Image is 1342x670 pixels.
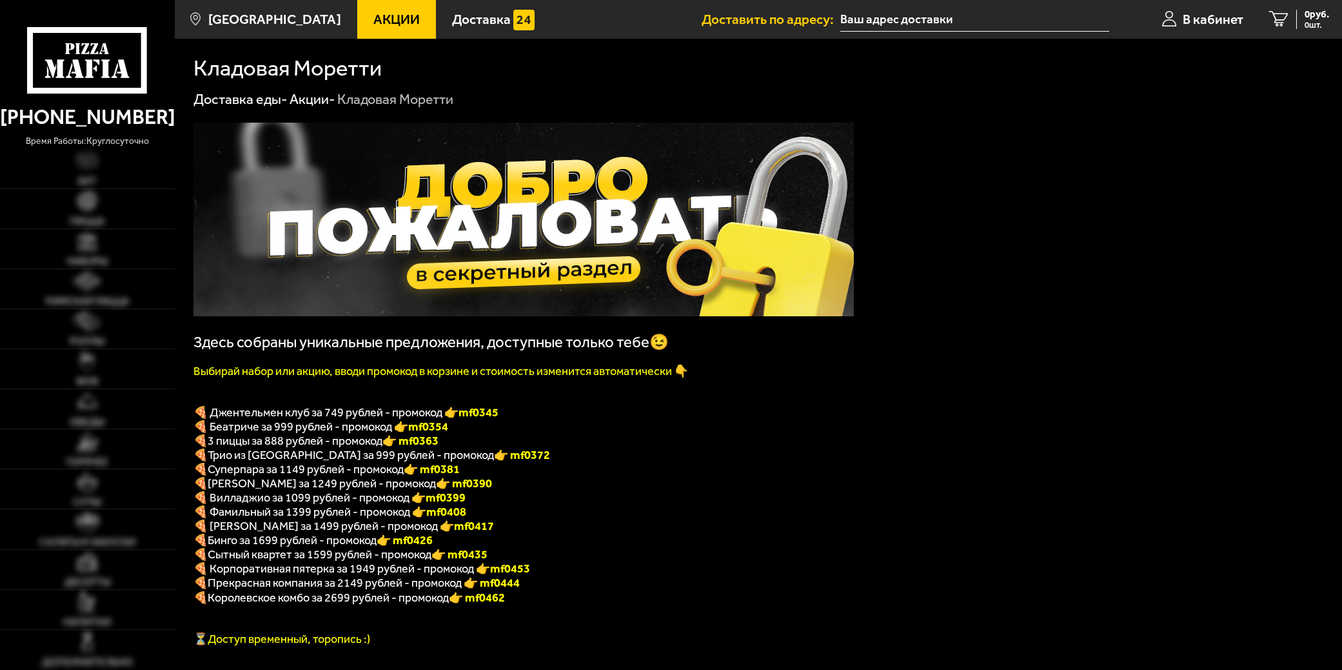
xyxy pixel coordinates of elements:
[193,491,466,505] span: 🍕 Вилладжио за 1099 рублей - промокод 👉
[454,519,494,533] b: mf0417
[193,364,688,378] font: Выбирай набор или акцию, вводи промокод в корзине и стоимость изменится автоматически 👇
[193,591,208,605] font: 🍕
[494,448,550,462] font: 👉 mf0372
[66,457,108,467] span: Горячее
[193,420,448,434] span: 🍕 Беатриче за 999 рублей - промокод 👉
[70,417,104,427] span: Обеды
[193,448,208,462] font: 🍕
[193,405,498,420] span: 🍕 Джентельмен клуб за 749 рублей - промокод 👉
[208,476,436,491] span: [PERSON_NAME] за 1249 рублей - промокод
[193,533,208,547] b: 🍕
[193,632,370,646] span: ⏳Доступ временный, торопись :)
[63,617,111,627] span: Напитки
[431,547,488,562] b: 👉 mf0435
[1305,21,1329,29] span: 0 шт.
[426,491,466,505] b: mf0399
[208,13,341,26] span: [GEOGRAPHIC_DATA]
[436,476,492,491] b: 👉 mf0390
[193,434,208,448] font: 🍕
[46,296,129,307] span: Римская пицца
[39,537,135,547] span: Салаты и закуски
[73,497,101,507] span: Супы
[193,123,854,316] img: 1024x1024
[208,434,382,448] span: 3 пиццы за 888 рублей - промокод
[373,13,420,26] span: Акции
[449,591,505,605] font: 👉 mf0462
[377,533,433,547] b: 👉 mf0426
[193,562,530,576] span: 🍕 Корпоративная пятерка за 1949 рублей - промокод 👉
[290,91,335,108] a: Акции-
[208,448,494,462] span: Трио из [GEOGRAPHIC_DATA] за 999 рублей - промокод
[193,57,382,80] h1: Кладовая Моретти
[70,336,104,347] span: Роллы
[404,462,460,476] font: 👉 mf0381
[1183,13,1243,26] span: В кабинет
[464,576,520,590] font: 👉 mf0444
[193,91,288,108] a: Доставка еды-
[208,547,431,562] span: Сытный квартет за 1599 рублей - промокод
[193,476,208,491] b: 🍕
[408,420,448,434] b: mf0354
[70,216,104,227] span: Пицца
[193,505,466,519] span: 🍕 Фамильный за 1399 рублей - промокод 👉
[1305,10,1329,19] span: 0 руб.
[426,505,466,519] b: mf0408
[193,462,208,476] font: 🍕
[208,533,377,547] span: Бинго за 1699 рублей - промокод
[490,562,530,576] b: mf0453
[76,376,99,387] span: WOK
[513,10,535,31] img: 15daf4d41897b9f0e9f617042186c801.svg
[42,657,133,667] span: Дополнительно
[64,577,110,587] span: Десерты
[193,576,208,590] font: 🍕
[67,256,108,267] span: Наборы
[382,434,439,448] font: 👉 mf0363
[193,519,494,533] span: 🍕 [PERSON_NAME] за 1499 рублей - промокод 👉
[77,176,97,187] span: Хит
[452,13,511,26] span: Доставка
[840,8,1109,32] input: Ваш адрес доставки
[337,90,453,108] div: Кладовая Моретти
[193,547,208,562] b: 🍕
[193,333,669,351] span: Здесь собраны уникальные предложения, доступные только тебе😉
[208,576,464,590] span: Прекрасная компания за 2149 рублей - промокод
[702,13,840,26] span: Доставить по адресу:
[459,405,498,420] b: mf0345
[208,462,404,476] span: Суперпара за 1149 рублей - промокод
[208,591,449,605] span: Королевское комбо за 2699 рублей - промокод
